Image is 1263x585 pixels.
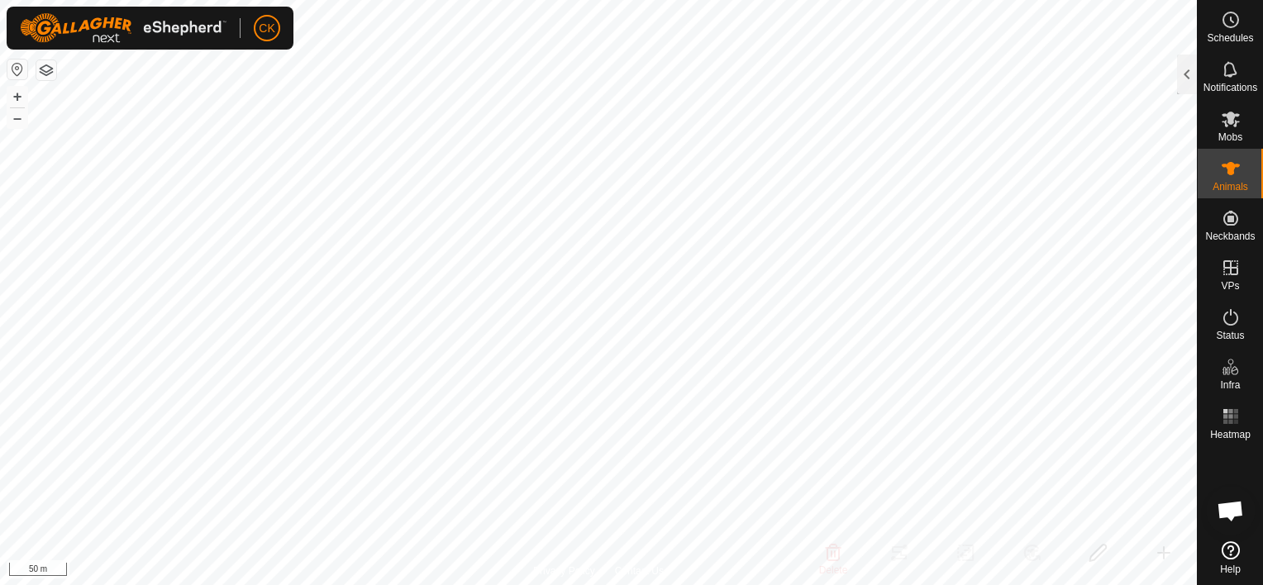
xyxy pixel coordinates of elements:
span: Heatmap [1210,430,1251,440]
span: Neckbands [1205,231,1255,241]
div: Open chat [1206,486,1256,535]
button: + [7,87,27,107]
span: Help [1220,564,1241,574]
span: Notifications [1203,83,1257,93]
span: Infra [1220,380,1240,390]
button: – [7,108,27,128]
span: CK [259,20,274,37]
a: Help [1198,535,1263,581]
a: Contact Us [615,564,664,578]
button: Reset Map [7,59,27,79]
span: Animals [1213,182,1248,192]
span: Mobs [1218,132,1242,142]
span: VPs [1221,281,1239,291]
span: Status [1216,331,1244,340]
img: Gallagher Logo [20,13,226,43]
span: Schedules [1207,33,1253,43]
button: Map Layers [36,60,56,80]
a: Privacy Policy [533,564,595,578]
